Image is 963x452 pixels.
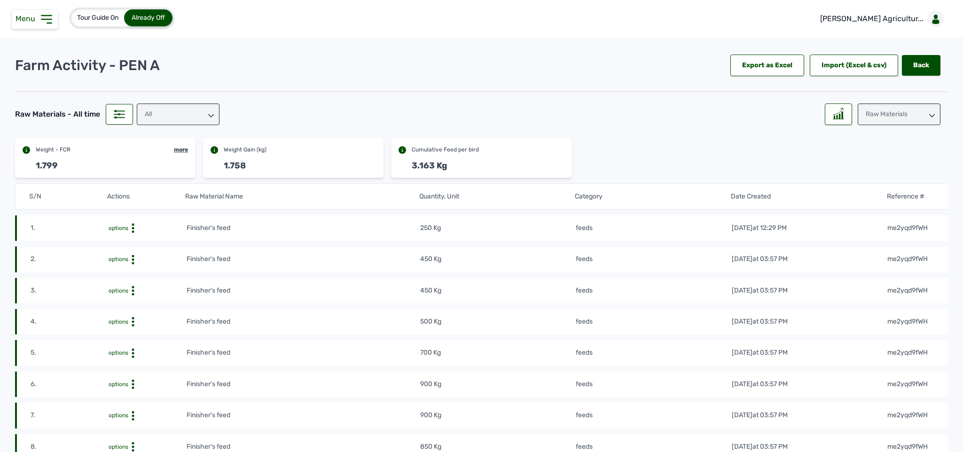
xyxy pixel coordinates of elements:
[732,254,788,264] div: [DATE]
[575,285,731,296] td: feeds
[420,379,576,389] td: 900 Kg
[752,317,788,325] span: at 03:57 PM
[224,146,266,153] div: Weight Gain (kg)
[15,109,100,120] div: Raw Materials - All time
[575,379,731,389] td: feeds
[575,348,731,358] td: feeds
[186,348,420,358] td: Finisher's feed
[30,442,108,452] td: 8.
[174,146,188,153] div: more
[185,191,419,202] th: Raw Material Name
[109,412,128,419] span: options
[420,348,576,358] td: 700 Kg
[420,442,576,452] td: 850 Kg
[420,223,576,233] td: 250 Kg
[29,191,107,202] th: S/N
[30,254,108,264] td: 2.
[730,55,804,76] div: Export as Excel
[732,317,788,326] div: [DATE]
[30,348,108,358] td: 5.
[186,442,420,452] td: Finisher's feed
[420,285,576,296] td: 450 Kg
[15,57,160,74] p: Farm Activity - PEN A
[575,317,731,327] td: feeds
[30,223,108,233] td: 1.
[730,191,886,202] th: Date Created
[732,348,788,357] div: [DATE]
[419,191,575,202] th: Quantity, Unit
[732,286,788,295] div: [DATE]
[186,317,420,327] td: Finisher's feed
[186,410,420,420] td: Finisher's feed
[186,223,420,233] td: Finisher's feed
[109,349,128,356] span: options
[732,223,787,233] div: [DATE]
[575,442,731,452] td: feeds
[36,159,58,172] div: 1.799
[813,6,948,32] a: [PERSON_NAME] Agricultur...
[186,254,420,264] td: Finisher's feed
[186,379,420,389] td: Finisher's feed
[30,379,108,389] td: 6.
[109,225,128,231] span: options
[752,224,787,232] span: at 12:29 PM
[30,285,108,296] td: 3.
[224,159,246,172] div: 1.758
[137,103,219,125] div: All
[412,146,479,153] div: Cumulative Feed per bird
[732,442,788,452] div: [DATE]
[109,256,128,262] span: options
[16,14,39,23] span: Menu
[752,380,788,388] span: at 03:57 PM
[109,318,128,325] span: options
[30,410,108,420] td: 7.
[412,159,447,172] div: 3.163 Kg
[752,349,788,357] span: at 03:57 PM
[575,254,731,264] td: feeds
[752,443,788,451] span: at 03:57 PM
[30,317,108,327] td: 4.
[107,191,185,202] th: Actions
[109,287,128,294] span: options
[186,285,420,296] td: Finisher's feed
[109,444,128,450] span: options
[820,13,924,24] p: [PERSON_NAME] Agricultur...
[36,146,70,153] div: Weight - FCR
[420,317,576,327] td: 500 Kg
[575,223,731,233] td: feeds
[732,380,788,389] div: [DATE]
[858,103,940,125] div: Raw Materials
[420,254,576,264] td: 450 Kg
[575,410,731,420] td: feeds
[810,55,898,76] div: Import (Excel & csv)
[732,411,788,420] div: [DATE]
[752,286,788,294] span: at 03:57 PM
[420,410,576,420] td: 900 Kg
[752,255,788,263] span: at 03:57 PM
[752,411,788,419] span: at 03:57 PM
[574,191,730,202] th: Category
[132,14,165,22] span: Already Off
[77,14,118,22] span: Tour Guide On
[109,381,128,388] span: options
[902,55,940,76] a: Back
